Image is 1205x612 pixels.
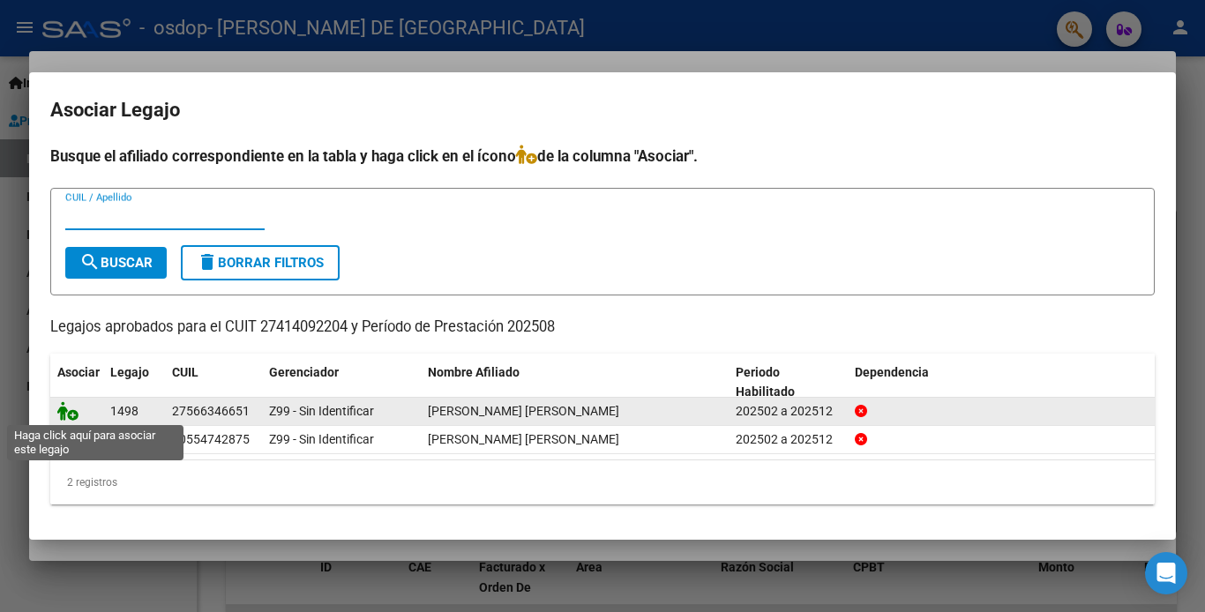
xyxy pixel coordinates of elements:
[50,317,1155,339] p: Legajos aprobados para el CUIT 27414092204 y Período de Prestación 202508
[855,365,929,379] span: Dependencia
[269,404,374,418] span: Z99 - Sin Identificar
[103,354,165,412] datatable-header-cell: Legajo
[110,404,138,418] span: 1498
[50,93,1155,127] h2: Asociar Legajo
[79,255,153,271] span: Buscar
[50,354,103,412] datatable-header-cell: Asociar
[50,460,1155,504] div: 2 registros
[172,429,250,450] div: 20554742875
[736,401,841,422] div: 202502 a 202512
[57,365,100,379] span: Asociar
[197,251,218,272] mat-icon: delete
[172,401,250,422] div: 27566346651
[269,365,339,379] span: Gerenciador
[110,432,131,446] span: 465
[729,354,848,412] datatable-header-cell: Periodo Habilitado
[197,255,324,271] span: Borrar Filtros
[181,245,340,280] button: Borrar Filtros
[50,145,1155,168] h4: Busque el afiliado correspondiente en la tabla y haga click en el ícono de la columna "Asociar".
[65,247,167,279] button: Buscar
[421,354,729,412] datatable-header-cell: Nombre Afiliado
[1145,552,1187,594] div: Open Intercom Messenger
[110,365,149,379] span: Legajo
[262,354,421,412] datatable-header-cell: Gerenciador
[269,432,374,446] span: Z99 - Sin Identificar
[79,251,101,272] mat-icon: search
[736,429,841,450] div: 202502 a 202512
[428,404,619,418] span: REBUSATTE INDRA CATALINA
[848,354,1156,412] datatable-header-cell: Dependencia
[172,365,198,379] span: CUIL
[428,432,619,446] span: REBUSATTE ITALO SIMON
[165,354,262,412] datatable-header-cell: CUIL
[736,365,795,399] span: Periodo Habilitado
[428,365,520,379] span: Nombre Afiliado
